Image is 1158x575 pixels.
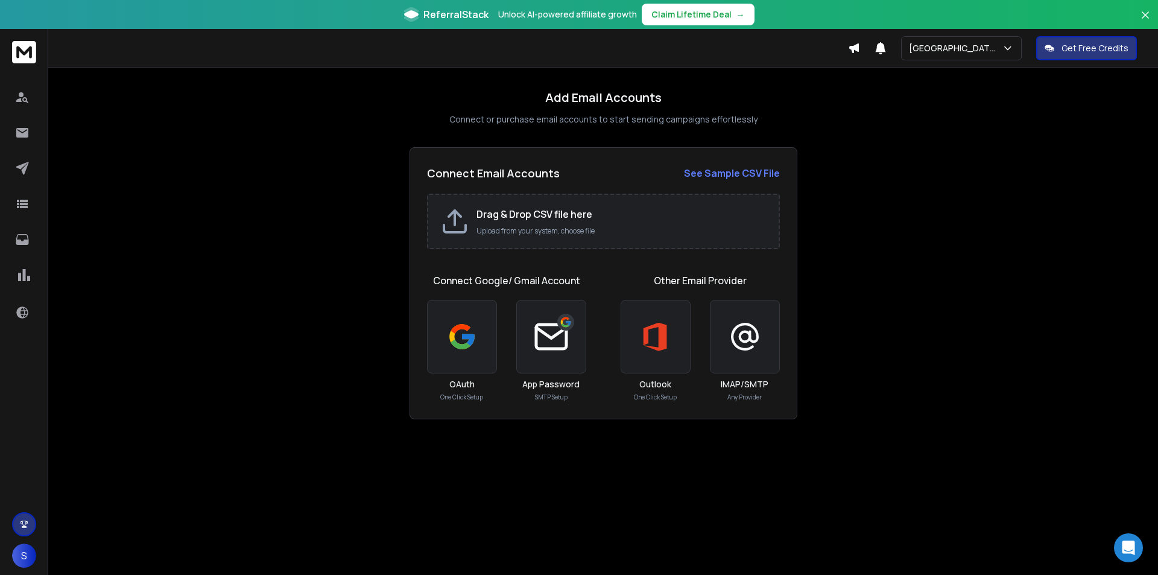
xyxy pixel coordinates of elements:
[684,166,780,180] a: See Sample CSV File
[12,544,36,568] button: S
[639,378,671,390] h3: Outlook
[634,393,677,402] p: One Click Setup
[642,4,755,25] button: Claim Lifetime Deal→
[909,42,1002,54] p: [GEOGRAPHIC_DATA]
[427,165,560,182] h2: Connect Email Accounts
[476,226,767,236] p: Upload from your system, choose file
[1036,36,1137,60] button: Get Free Credits
[433,273,580,288] h1: Connect Google/ Gmail Account
[1137,7,1153,36] button: Close banner
[721,378,768,390] h3: IMAP/SMTP
[423,7,489,22] span: ReferralStack
[545,89,662,106] h1: Add Email Accounts
[535,393,568,402] p: SMTP Setup
[476,207,767,221] h2: Drag & Drop CSV file here
[1114,533,1143,562] div: Open Intercom Messenger
[736,8,745,21] span: →
[440,393,483,402] p: One Click Setup
[727,393,762,402] p: Any Provider
[449,113,758,125] p: Connect or purchase email accounts to start sending campaigns effortlessly
[1061,42,1128,54] p: Get Free Credits
[498,8,637,21] p: Unlock AI-powered affiliate growth
[522,378,580,390] h3: App Password
[449,378,475,390] h3: OAuth
[654,273,747,288] h1: Other Email Provider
